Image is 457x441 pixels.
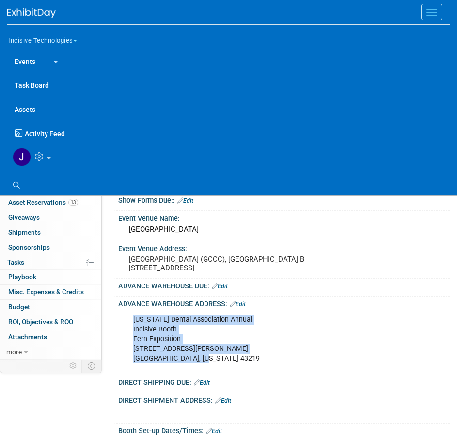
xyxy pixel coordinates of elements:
[0,225,101,240] a: Shipments
[7,258,24,266] span: Tasks
[68,199,78,206] span: 13
[8,198,78,206] span: Asset Reservations
[8,318,73,326] span: ROI, Objectives & ROO
[118,375,450,388] div: DIRECT SHIPPING DUE:
[118,297,450,309] div: ADVANCE WAREHOUSE ADDRESS:
[215,397,231,404] a: Edit
[13,121,450,141] a: Activity Feed
[118,424,450,436] div: Booth Set-up Dates/Times:
[82,360,102,372] td: Toggle Event Tabs
[8,228,41,236] span: Shipments
[118,279,450,291] div: ADVANCE WAREHOUSE DUE:
[194,379,210,386] a: Edit
[8,288,84,296] span: Misc. Expenses & Credits
[8,333,47,341] span: Attachments
[118,211,450,223] div: Event Venue Name:
[13,148,31,166] img: John Pennabaker
[126,310,432,368] div: [US_STATE] Dental Association Annual Incisive Booth Fern Exposition [STREET_ADDRESS][PERSON_NAME]...
[118,393,450,406] div: DIRECT SHIPMENT ADDRESS:
[129,255,439,272] pre: [GEOGRAPHIC_DATA] (GCCC), [GEOGRAPHIC_DATA] B [STREET_ADDRESS]
[7,49,43,73] a: Events
[0,210,101,225] a: Giveaways
[6,348,22,356] span: more
[8,243,50,251] span: Sponsorships
[7,8,56,18] img: ExhibitDay
[7,97,450,121] a: Assets
[0,270,101,284] a: Playbook
[421,4,442,20] button: Menu
[0,240,101,255] a: Sponsorships
[177,197,193,204] a: Edit
[118,241,450,253] div: Event Venue Address:
[230,301,246,308] a: Edit
[212,283,228,290] a: Edit
[65,360,82,372] td: Personalize Event Tab Strip
[0,330,101,345] a: Attachments
[0,285,101,299] a: Misc. Expenses & Credits
[0,300,101,315] a: Budget
[8,213,40,221] span: Giveaways
[0,195,101,210] a: Asset Reservations13
[8,303,30,311] span: Budget
[206,428,222,435] a: Edit
[7,29,89,49] button: Incisive Technologies
[0,315,101,330] a: ROI, Objectives & ROO
[25,130,65,138] span: Activity Feed
[126,222,442,237] div: [GEOGRAPHIC_DATA]
[7,73,450,97] a: Task Board
[118,193,450,205] div: Show Forms Due::
[0,345,101,360] a: more
[8,273,36,281] span: Playbook
[0,255,101,270] a: Tasks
